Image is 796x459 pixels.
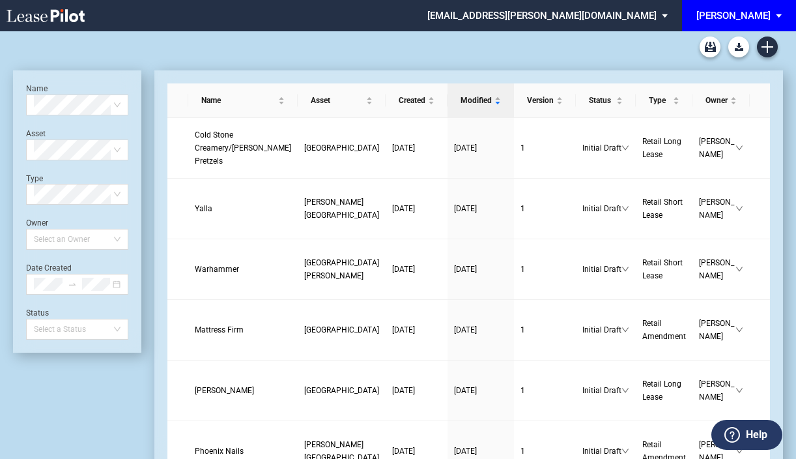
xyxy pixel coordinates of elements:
[642,135,686,161] a: Retail Long Lease
[392,325,415,334] span: [DATE]
[304,258,379,280] span: Casa Linda Plaza
[728,37,749,57] button: Download Blank Form
[520,263,569,276] a: 1
[520,323,569,336] a: 1
[621,387,629,394] span: down
[188,83,298,118] th: Name
[642,198,683,220] span: Retail Short Lease
[304,198,379,220] span: Van Dorn Plaza
[621,205,629,213] span: down
[520,325,525,334] span: 1
[520,204,525,213] span: 1
[26,174,43,183] label: Type
[26,218,48,228] label: Owner
[454,202,507,215] a: [DATE]
[454,143,477,153] span: [DATE]
[642,196,686,222] a: Retail Short Lease
[195,265,239,274] span: Warhammer
[520,202,569,215] a: 1
[735,144,743,152] span: down
[582,323,621,336] span: Initial Draft
[520,265,525,274] span: 1
[699,378,735,404] span: [PERSON_NAME]
[642,379,681,402] span: Retail Long Lease
[195,384,291,397] a: [PERSON_NAME]
[642,256,686,282] a: Retail Short Lease
[589,94,614,107] span: Status
[386,83,448,118] th: Created
[735,447,743,455] span: down
[642,378,686,404] a: Retail Long Lease
[735,205,743,213] span: down
[304,386,379,395] span: Freshfields Village
[454,141,507,155] a: [DATE]
[582,141,621,155] span: Initial Draft
[68,280,77,289] span: swap-right
[582,263,621,276] span: Initial Draft
[454,384,507,397] a: [DATE]
[454,323,507,336] a: [DATE]
[454,386,477,395] span: [DATE]
[392,143,415,153] span: [DATE]
[304,325,379,334] span: Village Oaks
[699,135,735,161] span: [PERSON_NAME]
[576,83,636,118] th: Status
[448,83,514,118] th: Modified
[582,445,621,458] span: Initial Draft
[527,94,554,107] span: Version
[649,94,670,107] span: Type
[582,384,621,397] span: Initial Draft
[621,447,629,455] span: down
[195,323,291,336] a: Mattress Firm
[621,144,629,152] span: down
[461,94,492,107] span: Modified
[399,94,425,107] span: Created
[699,256,735,282] span: [PERSON_NAME]
[195,447,244,456] span: Phoenix Nails
[514,83,576,118] th: Version
[454,325,477,334] span: [DATE]
[201,94,276,107] span: Name
[68,280,77,289] span: to
[699,196,735,222] span: [PERSON_NAME]
[454,204,477,213] span: [DATE]
[392,141,441,155] a: [DATE]
[696,10,771,22] div: [PERSON_NAME]
[520,143,525,153] span: 1
[454,447,477,456] span: [DATE]
[298,83,386,118] th: Asset
[735,387,743,394] span: down
[195,130,291,166] span: Cold Stone Creamery/Wetzel’s Pretzels
[311,94,363,107] span: Asset
[621,265,629,273] span: down
[705,94,728,107] span: Owner
[392,384,441,397] a: [DATE]
[304,384,379,397] a: [GEOGRAPHIC_DATA]
[520,141,569,155] a: 1
[304,141,379,155] a: [GEOGRAPHIC_DATA]
[195,386,254,395] span: Kendra Scott
[304,143,379,153] span: Burtonsville Crossing
[642,137,681,159] span: Retail Long Lease
[746,426,767,443] label: Help
[757,37,778,57] a: Create new document
[520,384,569,397] a: 1
[392,263,441,276] a: [DATE]
[724,37,753,57] md-menu: Download Blank Form List
[392,445,441,458] a: [DATE]
[392,447,415,456] span: [DATE]
[692,83,750,118] th: Owner
[195,128,291,168] a: Cold Stone Creamery/[PERSON_NAME] Pretzels
[195,325,244,334] span: Mattress Firm
[392,265,415,274] span: [DATE]
[195,202,291,215] a: Yalla
[392,202,441,215] a: [DATE]
[392,204,415,213] span: [DATE]
[735,265,743,273] span: down
[195,204,212,213] span: Yalla
[392,323,441,336] a: [DATE]
[636,83,692,118] th: Type
[520,445,569,458] a: 1
[304,256,379,282] a: [GEOGRAPHIC_DATA][PERSON_NAME]
[454,445,507,458] a: [DATE]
